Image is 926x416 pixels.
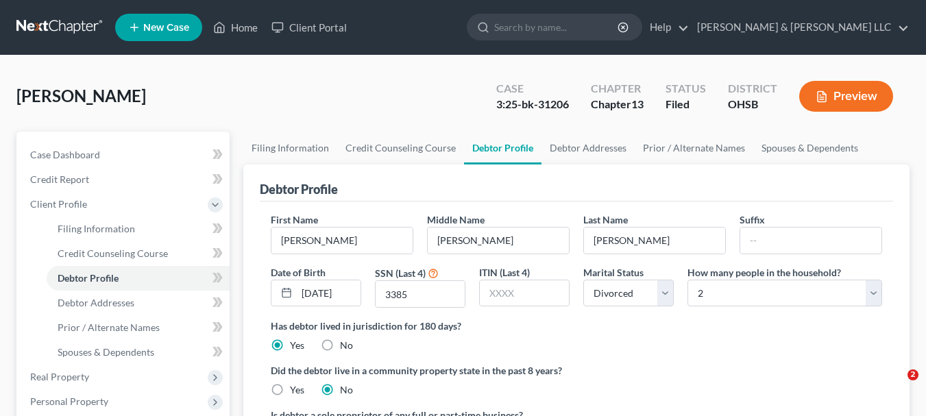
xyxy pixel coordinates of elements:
[30,371,89,382] span: Real Property
[58,223,135,234] span: Filing Information
[47,291,230,315] a: Debtor Addresses
[30,198,87,210] span: Client Profile
[271,212,318,227] label: First Name
[58,321,160,333] span: Prior / Alternate Names
[496,81,569,97] div: Case
[290,339,304,352] label: Yes
[30,395,108,407] span: Personal Property
[58,346,154,358] span: Spouses & Dependents
[47,241,230,266] a: Credit Counseling Course
[583,265,644,280] label: Marital Status
[583,212,628,227] label: Last Name
[799,81,893,112] button: Preview
[643,15,689,40] a: Help
[265,15,354,40] a: Client Portal
[58,272,119,284] span: Debtor Profile
[494,14,620,40] input: Search by name...
[591,97,644,112] div: Chapter
[243,132,337,164] a: Filing Information
[47,266,230,291] a: Debtor Profile
[541,132,635,164] a: Debtor Addresses
[631,97,644,110] span: 13
[340,383,353,397] label: No
[635,132,753,164] a: Prior / Alternate Names
[47,217,230,241] a: Filing Information
[480,280,569,306] input: XXXX
[30,173,89,185] span: Credit Report
[19,167,230,192] a: Credit Report
[728,97,777,112] div: OHSB
[907,369,918,380] span: 2
[58,247,168,259] span: Credit Counseling Course
[271,228,413,254] input: --
[58,297,134,308] span: Debtor Addresses
[143,23,189,33] span: New Case
[464,132,541,164] a: Debtor Profile
[47,340,230,365] a: Spouses & Dependents
[479,265,530,280] label: ITIN (Last 4)
[290,383,304,397] label: Yes
[206,15,265,40] a: Home
[687,265,841,280] label: How many people in the household?
[30,149,100,160] span: Case Dashboard
[728,81,777,97] div: District
[375,266,426,280] label: SSN (Last 4)
[337,132,464,164] a: Credit Counseling Course
[690,15,909,40] a: [PERSON_NAME] & [PERSON_NAME] LLC
[584,228,725,254] input: --
[340,339,353,352] label: No
[16,86,146,106] span: [PERSON_NAME]
[879,369,912,402] iframe: Intercom live chat
[271,319,882,333] label: Has debtor lived in jurisdiction for 180 days?
[591,81,644,97] div: Chapter
[47,315,230,340] a: Prior / Alternate Names
[271,363,882,378] label: Did the debtor live in a community property state in the past 8 years?
[666,81,706,97] div: Status
[427,212,485,227] label: Middle Name
[376,281,465,307] input: XXXX
[740,228,881,254] input: --
[496,97,569,112] div: 3:25-bk-31206
[19,143,230,167] a: Case Dashboard
[753,132,866,164] a: Spouses & Dependents
[297,280,361,306] input: MM/DD/YYYY
[740,212,765,227] label: Suffix
[428,228,569,254] input: M.I
[666,97,706,112] div: Filed
[271,265,326,280] label: Date of Birth
[260,181,338,197] div: Debtor Profile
